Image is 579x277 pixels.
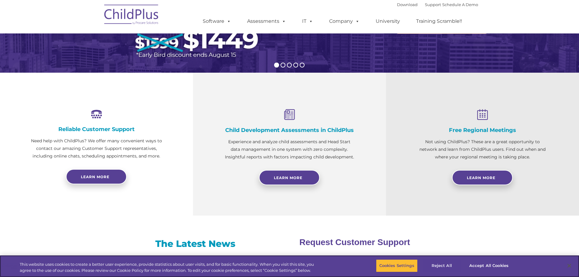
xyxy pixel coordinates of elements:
span: Learn More [274,175,302,180]
a: Software [197,15,237,27]
button: Reject All [423,259,461,272]
h4: Reliable Customer Support [30,126,163,133]
a: Learn More [259,170,320,185]
h4: Free Regional Meetings [416,127,549,133]
a: Assessments [241,15,292,27]
a: Schedule A Demo [442,2,478,7]
a: Support [425,2,441,7]
a: Company [323,15,366,27]
p: Not using ChildPlus? These are a great opportunity to network and learn from ChildPlus users. Fin... [416,138,549,161]
img: ChildPlus by Procare Solutions [101,0,162,31]
h4: Child Development Assessments in ChildPlus [223,127,356,133]
a: Download [397,2,418,7]
a: Learn More [452,170,513,185]
a: Learn more [66,169,127,184]
p: Need help with ChildPlus? We offer many convenient ways to contact our amazing Customer Support r... [30,137,163,160]
a: Training Scramble!! [410,15,468,27]
button: Close [563,259,576,272]
span: Learn More [467,175,495,180]
span: Last name [84,40,103,45]
a: IT [296,15,319,27]
font: | [397,2,478,7]
a: University [370,15,406,27]
button: Accept All Cookies [466,259,512,272]
div: This website uses cookies to create a better user experience, provide statistics about user visit... [20,261,319,273]
span: Phone number [84,65,110,70]
p: Experience and analyze child assessments and Head Start data management in one system with zero c... [223,138,356,161]
button: Cookies Settings [376,259,418,272]
span: Learn more [81,175,109,179]
h3: The Latest News [111,238,280,250]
